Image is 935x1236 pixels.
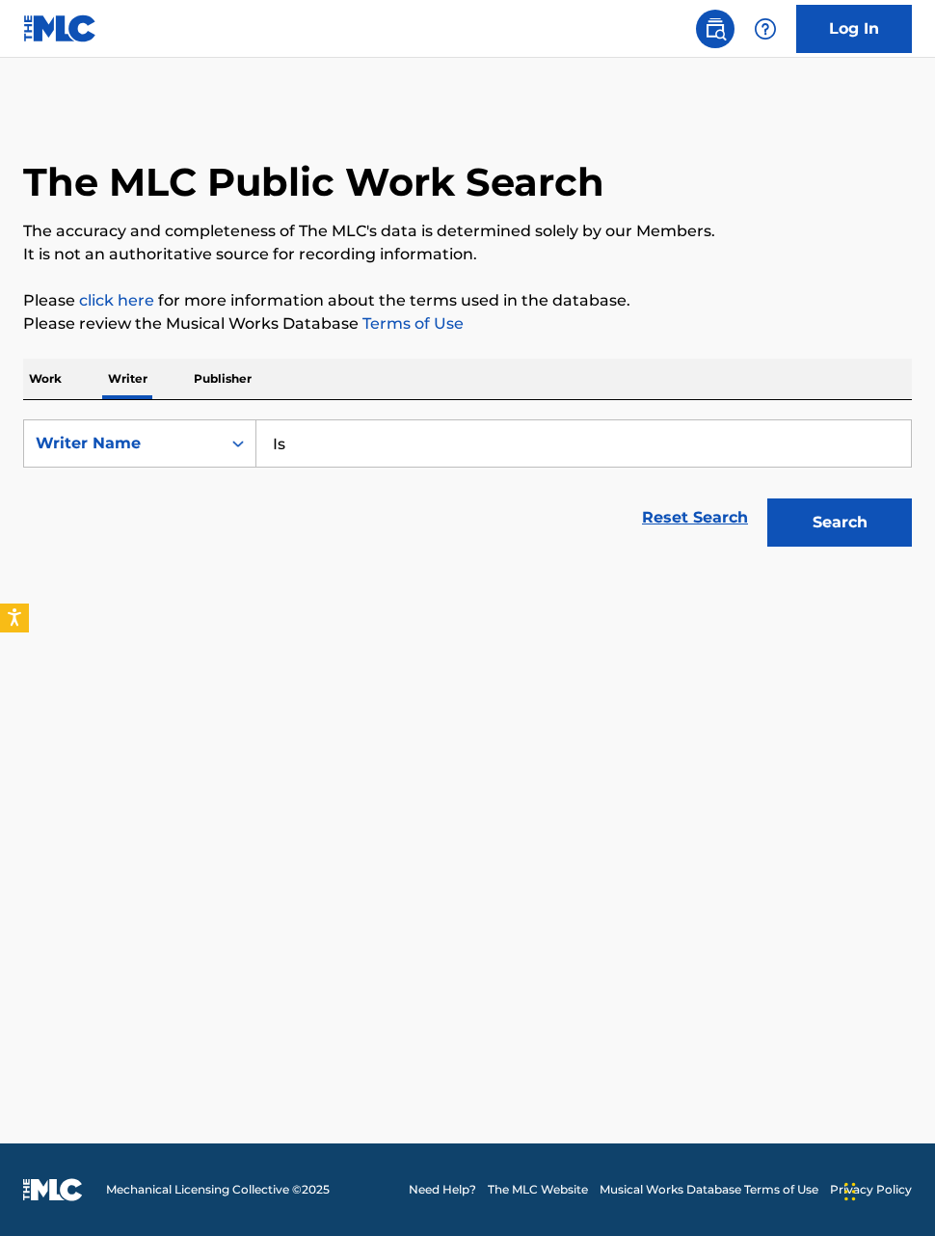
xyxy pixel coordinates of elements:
span: Mechanical Licensing Collective © 2025 [106,1181,330,1198]
div: Help [746,10,785,48]
div: Drag [844,1163,856,1221]
a: Public Search [696,10,735,48]
img: search [704,17,727,40]
p: The accuracy and completeness of The MLC's data is determined solely by our Members. [23,220,912,243]
button: Search [767,498,912,547]
a: The MLC Website [488,1181,588,1198]
p: It is not an authoritative source for recording information. [23,243,912,266]
div: Writer Name [36,432,209,455]
form: Search Form [23,419,912,556]
img: help [754,17,777,40]
p: Writer [102,359,153,399]
a: Musical Works Database Terms of Use [600,1181,818,1198]
img: logo [23,1178,83,1201]
a: Need Help? [409,1181,476,1198]
img: MLC Logo [23,14,97,42]
a: click here [79,291,154,309]
p: Work [23,359,67,399]
a: Log In [796,5,912,53]
a: Terms of Use [359,314,464,333]
p: Publisher [188,359,257,399]
a: Privacy Policy [830,1181,912,1198]
h1: The MLC Public Work Search [23,158,604,206]
p: Please review the Musical Works Database [23,312,912,336]
iframe: Chat Widget [839,1143,935,1236]
a: Reset Search [632,497,758,539]
p: Please for more information about the terms used in the database. [23,289,912,312]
